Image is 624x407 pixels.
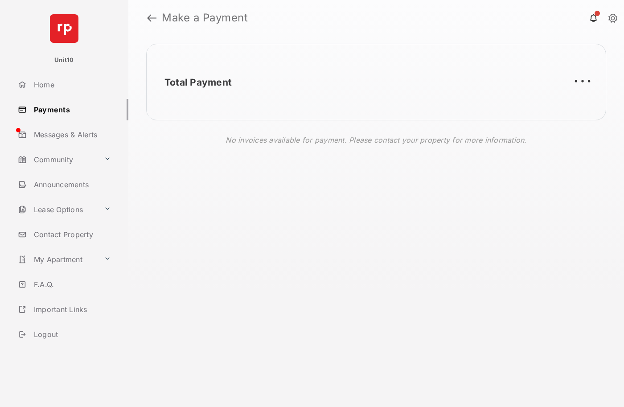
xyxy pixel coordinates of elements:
[14,174,128,195] a: Announcements
[14,299,115,320] a: Important Links
[14,249,100,270] a: My Apartment
[14,149,100,170] a: Community
[14,324,128,345] a: Logout
[14,74,128,95] a: Home
[226,135,526,145] p: No invoices available for payment. Please contact your property for more information.
[14,124,128,145] a: Messages & Alerts
[50,14,78,43] img: svg+xml;base64,PHN2ZyB4bWxucz0iaHR0cDovL3d3dy53My5vcmcvMjAwMC9zdmciIHdpZHRoPSI2NCIgaGVpZ2h0PSI2NC...
[14,224,128,245] a: Contact Property
[14,99,128,120] a: Payments
[14,199,100,220] a: Lease Options
[14,274,128,295] a: F.A.Q.
[54,56,74,65] p: Unit10
[164,77,232,88] h2: Total Payment
[162,12,248,23] strong: Make a Payment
